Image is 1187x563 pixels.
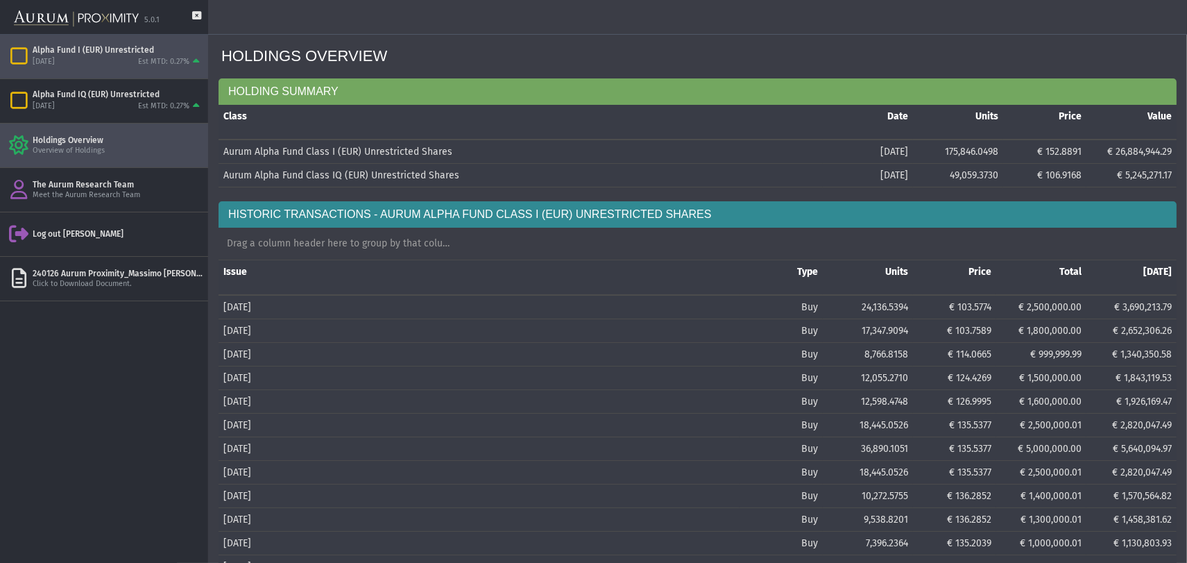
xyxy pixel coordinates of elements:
[861,396,908,407] span: 12,598.4748
[740,508,823,532] td: Buy
[862,301,908,313] span: 24,136.5394
[862,490,908,502] span: 10,272.5755
[223,537,251,549] span: [DATE]
[947,514,991,526] span: € 136.2852
[949,467,991,478] span: € 135.5377
[861,443,908,455] span: 36,890.1051
[33,179,203,190] div: The Aurum Research Team
[1020,419,1082,431] span: € 2,500,000.01
[223,490,251,502] span: [DATE]
[1020,467,1082,478] span: € 2,500,000.01
[948,348,991,360] span: € 114.0665
[33,268,203,279] div: 240126 Aurum Proximity_Massimo [PERSON_NAME].pdf
[740,414,823,437] td: Buy
[14,3,139,34] img: Aurum-Proximity%20white.svg
[1113,443,1172,455] span: € 5,640,094.97
[948,396,991,407] span: € 126.9995
[33,279,203,289] div: Click to Download Document.
[219,105,823,140] td: Column Class
[975,110,998,123] p: Units
[740,260,823,295] td: Column Type
[1086,260,1177,295] td: Column 31 Jul 2025
[913,105,1003,140] td: Column Units
[1116,396,1172,407] span: € 1,926,169.47
[1021,490,1082,502] span: € 1,400,000.01
[1018,443,1082,455] span: € 5,000,000.00
[223,396,251,407] span: [DATE]
[887,110,908,123] p: Date
[33,44,203,56] div: Alpha Fund I (EUR) Unrestricted
[797,265,818,278] p: Type
[138,101,189,112] div: Est MTD: 0.27%
[996,260,1086,295] td: Column Total
[1112,419,1172,431] span: € 2,820,047.49
[866,537,908,549] span: 7,396.2364
[33,228,203,240] div: Log out [PERSON_NAME]
[219,105,1177,187] div: Data grid with 2 rows and 5 columns
[947,490,991,502] span: € 136.2852
[823,260,913,295] td: Column Units
[1059,110,1082,123] p: Price
[1018,301,1082,313] span: € 2,500,000.00
[885,265,908,278] p: Units
[1114,301,1172,313] span: € 3,690,213.79
[1037,146,1082,158] span: € 152.8891
[33,101,55,112] div: [DATE]
[1113,514,1172,526] span: € 1,458,381.62
[223,372,251,384] span: [DATE]
[861,372,908,384] span: 12,055.2710
[1021,514,1082,526] span: € 1,300,000.01
[1003,105,1086,140] td: Column Price
[1113,537,1172,549] span: € 1,130,803.93
[223,325,251,337] span: [DATE]
[1059,265,1082,278] p: Total
[1143,265,1172,278] p: [DATE]
[947,537,991,549] span: € 135.2039
[1117,169,1172,181] span: € 5,245,271.17
[1107,146,1172,158] span: € 26,884,944.29
[1086,105,1177,140] td: Column Value
[913,260,996,295] td: Column Price
[219,228,1177,253] div: Data grid toolbar
[880,169,908,181] span: [DATE]
[823,105,913,140] td: Column Date
[947,325,991,337] span: € 103.7589
[1018,325,1082,337] span: € 1,800,000.00
[144,15,160,26] div: 5.0.1
[219,201,1177,228] div: HISTORIC TRANSACTIONS - AURUM ALPHA FUND CLASS I (EUR) UNRESTRICTED SHARES
[740,390,823,414] td: Buy
[880,146,908,158] span: [DATE]
[223,419,251,431] span: [DATE]
[33,57,55,67] div: [DATE]
[33,135,203,146] div: Holdings Overview
[740,343,823,367] td: Buy
[864,348,908,360] span: 8,766.8158
[223,443,251,455] span: [DATE]
[1113,325,1172,337] span: € 2,652,306.26
[138,57,189,67] div: Est MTD: 0.27%
[864,514,908,526] span: 9,538.8201
[33,146,203,156] div: Overview of Holdings
[1020,537,1082,549] span: € 1,000,000.01
[1113,490,1172,502] span: € 1,570,564.82
[740,367,823,390] td: Buy
[948,372,991,384] span: € 124.4269
[740,461,823,485] td: Buy
[949,443,991,455] span: € 135.5377
[33,89,203,100] div: Alpha Fund IQ (EUR) Unrestricted
[860,419,908,431] span: 18,445.0526
[223,467,251,478] span: [DATE]
[33,190,203,201] div: Meet the Aurum Research Team
[223,348,251,360] span: [DATE]
[219,260,740,295] td: Column Issue
[862,325,908,337] span: 17,347.9094
[223,110,247,123] p: Class
[223,301,251,313] span: [DATE]
[968,265,991,278] p: Price
[1019,372,1082,384] span: € 1,500,000.00
[219,78,1177,105] div: HOLDING SUMMARY
[1037,169,1082,181] span: € 106.9168
[740,319,823,343] td: Buy
[950,169,998,181] span: 49,059.3730
[1147,110,1172,123] p: Value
